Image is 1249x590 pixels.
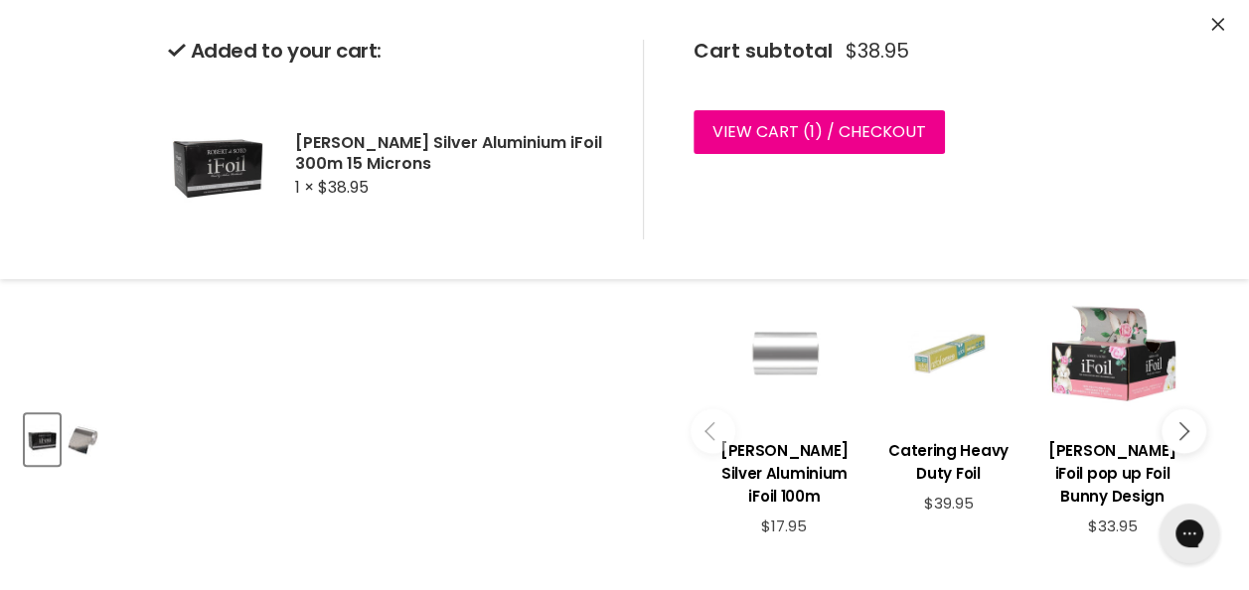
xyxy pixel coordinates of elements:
[25,414,60,465] button: Robert de Soto Silver Aluminium iFoil 300m
[694,110,945,154] a: View cart (1) / Checkout
[1087,516,1137,536] span: $33.95
[846,40,909,63] span: $38.95
[694,37,833,65] span: Cart subtotal
[1150,497,1229,570] iframe: Gorgias live chat messenger
[22,408,646,465] div: Product thumbnails
[168,40,611,63] h2: Added to your cart:
[295,176,314,199] span: 1 ×
[168,90,267,239] img: Robert de Soto Silver Aluminium iFoil 300m 15 Microns
[876,439,1020,485] h3: Catering Heavy Duty Foil
[1040,439,1184,508] h3: [PERSON_NAME] iFoil pop up Foil Bunny Design
[318,176,369,199] span: $38.95
[712,439,857,508] h3: [PERSON_NAME] Silver Aluminium iFoil 100m
[1211,15,1224,36] button: Close
[810,120,815,143] span: 1
[761,516,807,536] span: $17.95
[295,132,611,174] h2: [PERSON_NAME] Silver Aluminium iFoil 300m 15 Microns
[66,414,100,465] button: Robert de Soto Silver Aluminium iFoil 300m
[1040,424,1184,517] a: View product:Robert de Soto iFoil pop up Foil Bunny Design
[923,493,973,514] span: $39.95
[712,424,857,517] a: View product:Robert de Soto Silver Aluminium iFoil 100m
[68,416,98,463] img: Robert de Soto Silver Aluminium iFoil 300m
[876,424,1020,495] a: View product:Catering Heavy Duty Foil
[27,416,58,463] img: Robert de Soto Silver Aluminium iFoil 300m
